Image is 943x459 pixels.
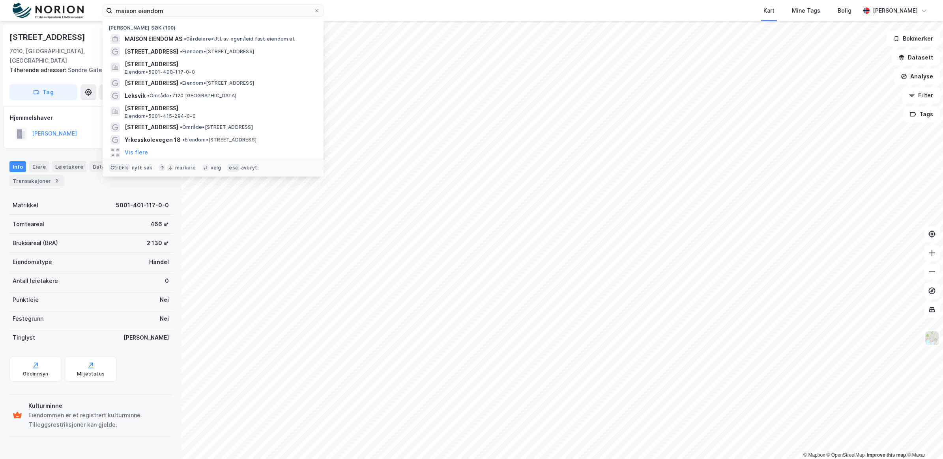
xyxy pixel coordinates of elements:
[13,276,58,286] div: Antall leietakere
[132,165,153,171] div: nytt søk
[867,452,906,458] a: Improve this map
[227,164,239,172] div: esc
[29,161,49,172] div: Eiere
[160,295,169,305] div: Nei
[903,106,940,122] button: Tags
[175,165,196,171] div: markere
[147,238,169,248] div: 2 130 ㎡
[10,113,172,123] div: Hjemmelshaver
[180,48,182,54] span: •
[125,148,148,157] button: Vis flere
[9,31,87,43] div: [STREET_ADDRESS]
[241,165,257,171] div: avbryt
[924,331,939,346] img: Z
[77,371,105,377] div: Miljøstatus
[112,5,314,17] input: Søk på adresse, matrikkel, gårdeiere, leietakere eller personer
[109,164,130,172] div: Ctrl + k
[182,137,185,143] span: •
[13,295,39,305] div: Punktleie
[184,36,295,42] span: Gårdeiere • Utl. av egen/leid fast eiendom el.
[182,137,256,143] span: Eiendom • [STREET_ADDRESS]
[123,333,169,342] div: [PERSON_NAME]
[28,401,169,411] div: Kulturminne
[28,411,169,429] div: Eiendommen er et registrert kulturminne. Tilleggsrestriksjoner kan gjelde.
[116,201,169,210] div: 5001-401-117-0-0
[9,161,26,172] div: Info
[9,46,110,65] div: 7010, [GEOGRAPHIC_DATA], [GEOGRAPHIC_DATA]
[9,175,64,186] div: Transaksjoner
[838,6,851,15] div: Bolig
[180,80,182,86] span: •
[125,34,182,44] span: MAISON EIENDOM AS
[792,6,820,15] div: Mine Tags
[894,69,940,84] button: Analyse
[827,452,865,458] a: OpenStreetMap
[125,47,178,56] span: [STREET_ADDRESS]
[13,333,35,342] div: Tinglyst
[103,19,324,33] div: [PERSON_NAME] søk (100)
[90,161,119,172] div: Datasett
[147,93,236,99] span: Område • 7120 [GEOGRAPHIC_DATA]
[150,219,169,229] div: 466 ㎡
[125,123,178,132] span: [STREET_ADDRESS]
[904,421,943,459] div: Kontrollprogram for chat
[873,6,918,15] div: [PERSON_NAME]
[13,201,38,210] div: Matrikkel
[803,452,825,458] a: Mapbox
[180,124,182,130] span: •
[9,65,166,75] div: Søndre Gate 40
[149,257,169,267] div: Handel
[147,93,150,98] span: •
[211,165,221,171] div: velg
[23,371,49,377] div: Geoinnsyn
[125,91,146,100] span: Leksvik
[887,31,940,46] button: Bokmerker
[160,314,169,323] div: Nei
[904,421,943,459] iframe: Chat Widget
[52,177,60,185] div: 2
[125,113,196,119] span: Eiendom • 5001-415-294-0-0
[180,80,254,86] span: Eiendom • [STREET_ADDRESS]
[9,84,77,100] button: Tag
[180,48,254,55] span: Eiendom • [STREET_ADDRESS]
[13,238,58,248] div: Bruksareal (BRA)
[13,219,44,229] div: Tomteareal
[165,276,169,286] div: 0
[9,67,68,73] span: Tilhørende adresser:
[125,104,314,113] span: [STREET_ADDRESS]
[52,161,86,172] div: Leietakere
[763,6,775,15] div: Kart
[184,36,186,42] span: •
[125,135,181,145] span: Yrkesskolevegen 18
[13,314,43,323] div: Festegrunn
[13,257,52,267] div: Eiendomstype
[125,69,195,75] span: Eiendom • 5001-400-117-0-0
[125,78,178,88] span: [STREET_ADDRESS]
[892,50,940,65] button: Datasett
[902,87,940,103] button: Filter
[13,3,84,19] img: norion-logo.80e7a08dc31c2e691866.png
[125,59,314,69] span: [STREET_ADDRESS]
[180,124,253,130] span: Område • [STREET_ADDRESS]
